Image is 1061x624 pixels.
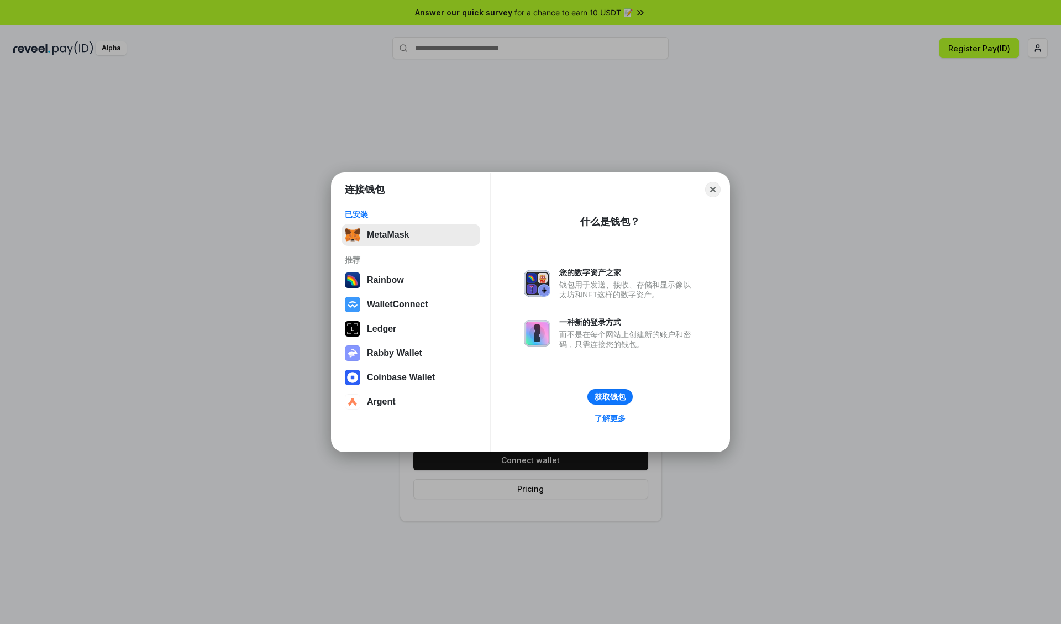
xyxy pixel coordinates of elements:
[345,183,385,196] h1: 连接钱包
[559,329,696,349] div: 而不是在每个网站上创建新的账户和密码，只需连接您的钱包。
[367,275,404,285] div: Rainbow
[342,224,480,246] button: MetaMask
[595,413,626,423] div: 了解更多
[342,366,480,389] button: Coinbase Wallet
[342,342,480,364] button: Rabby Wallet
[345,209,477,219] div: 已安装
[345,345,360,361] img: svg+xml,%3Csvg%20xmlns%3D%22http%3A%2F%2Fwww.w3.org%2F2000%2Fsvg%22%20fill%3D%22none%22%20viewBox...
[367,397,396,407] div: Argent
[345,297,360,312] img: svg+xml,%3Csvg%20width%3D%2228%22%20height%3D%2228%22%20viewBox%3D%220%200%2028%2028%22%20fill%3D...
[342,391,480,413] button: Argent
[345,321,360,337] img: svg+xml,%3Csvg%20xmlns%3D%22http%3A%2F%2Fwww.w3.org%2F2000%2Fsvg%22%20width%3D%2228%22%20height%3...
[342,269,480,291] button: Rainbow
[580,215,640,228] div: 什么是钱包？
[559,280,696,300] div: 钱包用于发送、接收、存储和显示像以太坊和NFT这样的数字资产。
[367,300,428,310] div: WalletConnect
[559,268,696,277] div: 您的数字资产之家
[588,411,632,426] a: 了解更多
[345,370,360,385] img: svg+xml,%3Csvg%20width%3D%2228%22%20height%3D%2228%22%20viewBox%3D%220%200%2028%2028%22%20fill%3D...
[367,348,422,358] div: Rabby Wallet
[587,389,633,405] button: 获取钱包
[345,227,360,243] img: svg+xml,%3Csvg%20fill%3D%22none%22%20height%3D%2233%22%20viewBox%3D%220%200%2035%2033%22%20width%...
[345,255,477,265] div: 推荐
[367,373,435,382] div: Coinbase Wallet
[705,182,721,197] button: Close
[367,324,396,334] div: Ledger
[342,318,480,340] button: Ledger
[595,392,626,402] div: 获取钱包
[345,272,360,288] img: svg+xml,%3Csvg%20width%3D%22120%22%20height%3D%22120%22%20viewBox%3D%220%200%20120%20120%22%20fil...
[342,293,480,316] button: WalletConnect
[524,270,550,297] img: svg+xml,%3Csvg%20xmlns%3D%22http%3A%2F%2Fwww.w3.org%2F2000%2Fsvg%22%20fill%3D%22none%22%20viewBox...
[345,394,360,410] img: svg+xml,%3Csvg%20width%3D%2228%22%20height%3D%2228%22%20viewBox%3D%220%200%2028%2028%22%20fill%3D...
[524,320,550,347] img: svg+xml,%3Csvg%20xmlns%3D%22http%3A%2F%2Fwww.w3.org%2F2000%2Fsvg%22%20fill%3D%22none%22%20viewBox...
[367,230,409,240] div: MetaMask
[559,317,696,327] div: 一种新的登录方式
